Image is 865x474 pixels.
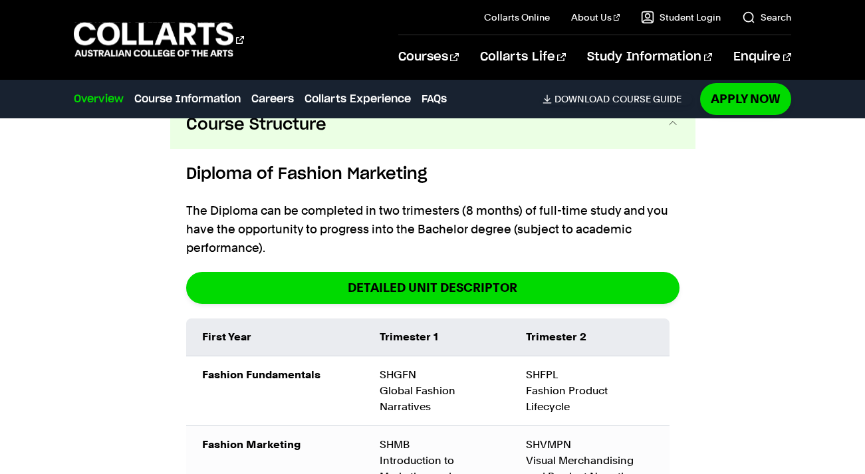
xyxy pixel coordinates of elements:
[398,35,459,79] a: Courses
[422,91,447,107] a: FAQs
[700,83,791,114] a: Apply Now
[134,91,241,107] a: Course Information
[202,438,301,451] strong: Fashion Marketing
[186,114,326,136] span: Course Structure
[510,318,669,356] td: Trimester 2
[186,272,680,303] a: DETAILED UNIT DESCRIPTOR
[74,21,244,59] div: Go to homepage
[186,162,680,186] h6: Diploma of Fashion Marketing
[480,35,566,79] a: Collarts Life
[186,318,364,356] td: First Year
[202,368,320,381] strong: Fashion Fundamentals
[170,101,695,149] button: Course Structure
[733,35,791,79] a: Enquire
[74,91,124,107] a: Overview
[251,91,294,107] a: Careers
[364,356,510,426] td: SHGFN Global Fashion Narratives
[186,201,680,257] p: The Diploma can be completed in two trimesters (8 months) of full-time study and you have the opp...
[742,11,791,24] a: Search
[510,356,669,426] td: SHFPL Fashion Product Lifecycle
[641,11,721,24] a: Student Login
[543,93,692,105] a: DownloadCourse Guide
[305,91,411,107] a: Collarts Experience
[364,318,510,356] td: Trimester 1
[571,11,620,24] a: About Us
[587,35,712,79] a: Study Information
[484,11,550,24] a: Collarts Online
[555,93,610,105] span: Download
